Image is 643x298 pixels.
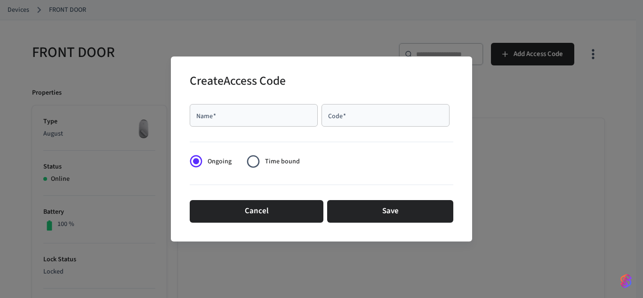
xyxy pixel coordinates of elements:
[208,157,232,167] span: Ongoing
[620,274,632,289] img: SeamLogoGradient.69752ec5.svg
[190,200,323,223] button: Cancel
[265,157,300,167] span: Time bound
[327,200,453,223] button: Save
[190,68,286,97] h2: Create Access Code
